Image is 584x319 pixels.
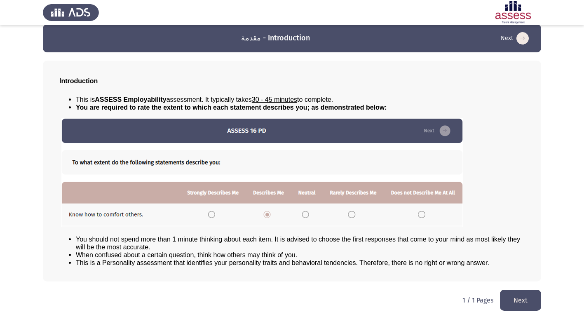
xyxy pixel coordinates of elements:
button: load next page [500,290,541,311]
span: This is assessment. It typically takes to complete. [76,96,333,103]
span: You are required to rate the extent to which each statement describes you; as demonstrated below: [76,104,387,111]
u: 30 - 45 minutes [252,96,297,103]
span: Introduction [59,77,98,84]
span: You should not spend more than 1 minute thinking about each item. It is advised to choose the fir... [76,236,520,251]
span: When confused about a certain question, think how others may think of you. [76,251,297,258]
span: This is a Personality assessment that identifies your personality traits and behavioral tendencie... [76,259,489,266]
button: load next page [498,32,531,45]
b: ASSESS Employability [95,96,166,103]
p: 1 / 1 Pages [462,296,493,304]
img: Assess Talent Management logo [43,1,99,24]
img: Assessment logo of ASSESS Employability - EBI [485,1,541,24]
h3: مقدمة - Introduction [241,33,310,43]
